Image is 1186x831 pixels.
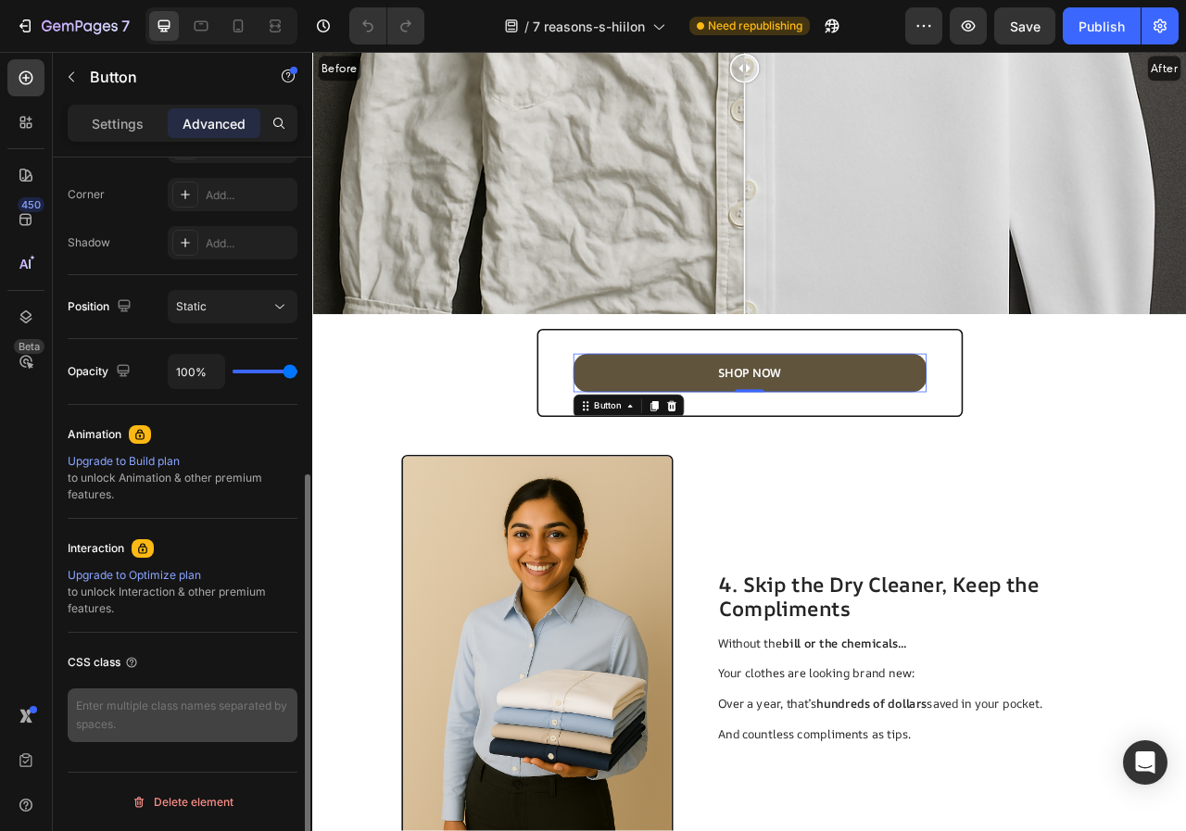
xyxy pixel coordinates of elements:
button: 7 [7,7,138,44]
div: Add... [206,187,293,204]
h2: 4. Skip the Dry Cleaner, Keep the Compliments [516,661,1000,727]
span: Static [176,299,207,313]
div: Button [355,443,397,460]
p: SHOP NOW [516,399,596,419]
div: Corner [68,186,105,203]
button: Save [994,7,1055,44]
div: Add... [206,235,293,252]
iframe: Design area [312,52,1186,831]
span: Need republishing [708,18,802,34]
div: Upgrade to Build plan [68,453,297,470]
input: Auto [169,355,224,388]
button: Static [168,290,297,323]
div: CSS class [68,654,139,671]
span: Save [1010,19,1041,34]
p: Settings [92,114,144,133]
div: 450 [18,197,44,212]
span: 7 reasons-s-hiilon [533,17,645,36]
div: Animation [68,426,121,443]
div: Undo/Redo [349,7,424,44]
div: Opacity [68,359,134,384]
p: Advanced [183,114,246,133]
p: Button [90,66,247,88]
button: Publish [1063,7,1141,44]
div: Position [68,295,135,320]
div: Shadow [68,234,110,251]
p: Your clothes are looking brand new: [516,782,932,801]
p: Without the [516,744,932,763]
div: to unlock Animation & other premium features. [68,453,297,503]
div: to unlock Interaction & other premium features. [68,567,297,617]
div: After [1063,6,1104,37]
p: 7 [121,15,130,37]
button: Delete element [68,787,297,817]
div: Publish [1079,17,1125,36]
span: / [524,17,529,36]
div: Open Intercom Messenger [1123,740,1167,785]
div: Delete element [132,791,233,813]
a: SHOP NOW [332,384,781,434]
div: Upgrade to Optimize plan [68,567,297,584]
div: Interaction [68,540,124,557]
div: Beta [14,339,44,354]
strong: bill or the chemicals... [598,743,757,763]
